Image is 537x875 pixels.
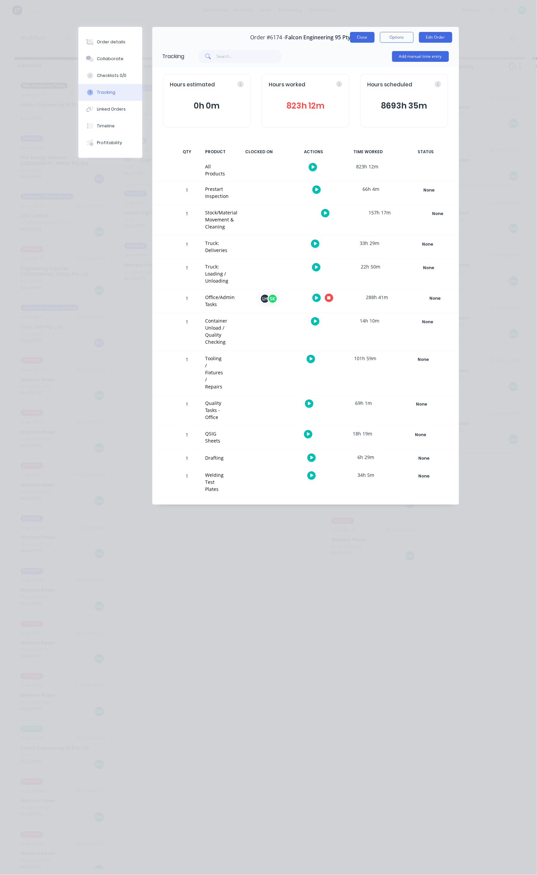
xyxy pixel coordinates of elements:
[205,317,228,345] div: Container Unload / Quality Checking
[405,186,453,195] div: None
[97,56,123,62] div: Collaborate
[205,163,225,177] div: All Products
[177,352,197,395] div: 1
[205,209,238,230] div: Stock/Material Movement & Cleaning
[170,99,244,112] button: 0h 0m
[234,145,284,159] div: CLOCKED ON
[345,313,395,328] div: 14h 10m
[78,84,142,101] button: Tracking
[177,314,197,350] div: 1
[162,52,185,60] div: Tracking
[177,145,197,159] div: QTY
[205,240,228,254] div: Truck: Deliveries
[397,400,446,409] div: None
[399,355,448,364] div: None
[339,395,389,411] div: 69h 1m
[397,145,455,159] div: STATUS
[367,99,441,112] button: 8693h 35m
[403,317,452,327] button: None
[399,454,449,463] button: None
[397,400,446,409] button: None
[268,294,278,304] div: SK
[346,181,396,197] div: 66h 4m
[97,39,125,45] div: Order details
[352,290,402,305] div: 288h 41m
[170,81,215,89] span: Hours estimated
[97,106,126,112] div: Linked Orders
[78,101,142,118] button: Linked Orders
[269,99,342,112] button: 823h 12m
[404,263,453,273] button: None
[97,73,126,79] div: Checklists 0/0
[260,294,270,304] div: LH
[413,209,462,218] button: None
[350,32,375,43] button: Close
[355,205,405,220] div: 157h 17m
[392,51,449,62] button: Add manual time entry
[205,355,223,390] div: Tooling / Fixtures / Repairs
[177,291,197,313] div: 1
[341,450,391,465] div: 6h 29m
[78,134,142,151] button: Profitability
[177,397,197,426] div: 1
[205,471,224,493] div: Welding Test Plates
[177,451,197,467] div: 1
[399,471,449,481] button: None
[411,294,459,303] div: None
[285,34,361,41] span: Falcon Engineering 95 Pty Ltd
[205,294,235,308] div: Office/Admin Tasks
[205,454,224,461] div: Drafting
[404,318,452,326] div: None
[201,145,230,159] div: PRODUCT
[251,34,285,41] span: Order #6174 -
[177,237,197,259] div: 1
[289,145,339,159] div: ACTIONS
[269,81,305,89] span: Hours worked
[97,123,115,129] div: Timeline
[177,468,197,498] div: 1
[343,145,393,159] div: TIME WORKED
[205,430,221,444] div: QSIG Sheets
[177,260,197,289] div: 1
[367,81,412,89] span: Hours scheduled
[177,206,197,235] div: 1
[205,185,229,200] div: Prestart Inspection
[78,50,142,67] button: Collaborate
[217,50,282,63] input: Search...
[177,427,197,449] div: 1
[177,182,197,205] div: 1
[400,472,448,481] div: None
[403,240,452,249] button: None
[338,426,388,441] div: 18h 19m
[97,140,122,146] div: Profitability
[380,32,414,43] button: Options
[396,430,445,440] button: None
[78,118,142,134] button: Timeline
[97,89,115,95] div: Tracking
[399,355,448,364] button: None
[405,185,454,195] button: None
[205,263,229,284] div: Truck: Loading / Unloading
[342,159,393,174] div: 823h 12m
[419,32,452,43] button: Edit Order
[341,467,391,483] div: 34h 5m
[78,34,142,50] button: Order details
[411,294,460,303] button: None
[345,236,395,251] div: 33h 29m
[346,259,396,274] div: 22h 50m
[340,351,391,366] div: 101h 59m
[78,67,142,84] button: Checklists 0/0
[205,400,222,421] div: Quality Tasks - Office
